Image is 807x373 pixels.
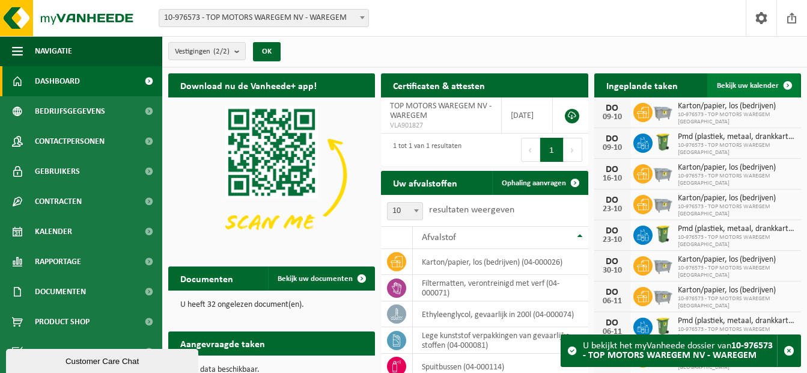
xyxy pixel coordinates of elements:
[413,327,588,354] td: lege kunststof verpakkingen van gevaarlijke stoffen (04-000081)
[653,316,673,336] img: WB-0240-HPE-GN-50
[707,73,800,97] a: Bekijk uw kalender
[35,36,72,66] span: Navigatie
[653,101,673,122] img: WB-2500-GAL-GY-01
[653,162,673,183] img: WB-2500-GAL-GY-01
[390,102,492,120] span: TOP MOTORS WAREGEM NV - WAREGEM
[413,249,588,275] td: karton/papier, los (bedrijven) (04-000026)
[600,113,624,122] div: 09-10
[600,288,624,297] div: DO
[583,341,773,360] strong: 10-976573 - TOP MOTORS WAREGEM NV - WAREGEM
[600,328,624,336] div: 06-11
[35,247,81,277] span: Rapportage
[159,9,369,27] span: 10-976573 - TOP MOTORS WAREGEM NV - WAREGEM
[678,316,795,326] span: Pmd (plastiek, metaal, drankkartons) (bedrijven)
[678,286,795,295] span: Karton/papier, los (bedrijven)
[653,254,673,275] img: WB-2500-GAL-GY-01
[678,142,795,156] span: 10-976573 - TOP MOTORS WAREGEM [GEOGRAPHIC_DATA]
[600,267,624,275] div: 30-10
[168,73,329,97] h2: Download nu de Vanheede+ app!
[253,42,281,61] button: OK
[678,295,795,310] span: 10-976573 - TOP MOTORS WAREGEM [GEOGRAPHIC_DATA]
[168,97,375,253] img: Download de VHEPlus App
[381,171,469,194] h2: Uw afvalstoffen
[653,285,673,306] img: WB-2500-GAL-GY-01
[600,134,624,144] div: DO
[717,82,779,90] span: Bekijk uw kalender
[159,10,368,26] span: 10-976573 - TOP MOTORS WAREGEM NV - WAREGEM
[653,224,673,244] img: WB-0240-HPE-GN-50
[35,217,72,247] span: Kalender
[387,137,461,163] div: 1 tot 1 van 1 resultaten
[213,48,230,55] count: (2/2)
[35,186,82,217] span: Contracten
[600,174,624,183] div: 16-10
[180,301,363,309] p: U heeft 32 ongelezen document(en).
[35,277,86,307] span: Documenten
[429,205,514,215] label: resultaten weergeven
[600,226,624,236] div: DO
[175,43,230,61] span: Vestigingen
[35,96,105,126] span: Bedrijfsgegevens
[600,297,624,306] div: 06-11
[678,173,795,187] span: 10-976573 - TOP MOTORS WAREGEM [GEOGRAPHIC_DATA]
[600,205,624,214] div: 23-10
[35,66,80,96] span: Dashboard
[600,318,624,328] div: DO
[35,307,90,337] span: Product Shop
[492,171,587,195] a: Ophaling aanvragen
[678,326,795,341] span: 10-976573 - TOP MOTORS WAREGEM [GEOGRAPHIC_DATA]
[600,103,624,113] div: DO
[35,337,132,367] span: Acceptatievoorwaarden
[653,132,673,152] img: WB-0240-HPE-GN-50
[678,111,795,126] span: 10-976573 - TOP MOTORS WAREGEM [GEOGRAPHIC_DATA]
[168,331,277,355] h2: Aangevraagde taken
[6,347,201,373] iframe: chat widget
[653,193,673,214] img: WB-2500-GAL-GY-01
[413,275,588,301] td: filtermatten, verontreinigd met verf (04-000071)
[594,73,690,97] h2: Ingeplande taken
[564,138,582,162] button: Next
[600,257,624,267] div: DO
[678,194,795,203] span: Karton/papier, los (bedrijven)
[678,203,795,218] span: 10-976573 - TOP MOTORS WAREGEM [GEOGRAPHIC_DATA]
[678,255,795,265] span: Karton/papier, los (bedrijven)
[502,179,566,187] span: Ophaling aanvragen
[502,97,552,134] td: [DATE]
[583,335,777,366] div: U bekijkt het myVanheede dossier van
[422,233,456,242] span: Afvalstof
[35,126,105,156] span: Contactpersonen
[390,121,492,131] span: VLA901827
[600,144,624,152] div: 09-10
[521,138,540,162] button: Previous
[678,163,795,173] span: Karton/papier, los (bedrijven)
[381,73,497,97] h2: Certificaten & attesten
[168,42,246,60] button: Vestigingen(2/2)
[540,138,564,162] button: 1
[678,132,795,142] span: Pmd (plastiek, metaal, drankkartons) (bedrijven)
[268,267,374,291] a: Bekijk uw documenten
[278,275,353,283] span: Bekijk uw documenten
[387,202,423,220] span: 10
[388,203,422,220] span: 10
[678,265,795,279] span: 10-976573 - TOP MOTORS WAREGEM [GEOGRAPHIC_DATA]
[678,224,795,234] span: Pmd (plastiek, metaal, drankkartons) (bedrijven)
[168,267,245,290] h2: Documenten
[678,102,795,111] span: Karton/papier, los (bedrijven)
[600,236,624,244] div: 23-10
[600,196,624,205] div: DO
[600,165,624,174] div: DO
[678,234,795,248] span: 10-976573 - TOP MOTORS WAREGEM [GEOGRAPHIC_DATA]
[413,301,588,327] td: ethyleenglycol, gevaarlijk in 200l (04-000074)
[35,156,80,186] span: Gebruikers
